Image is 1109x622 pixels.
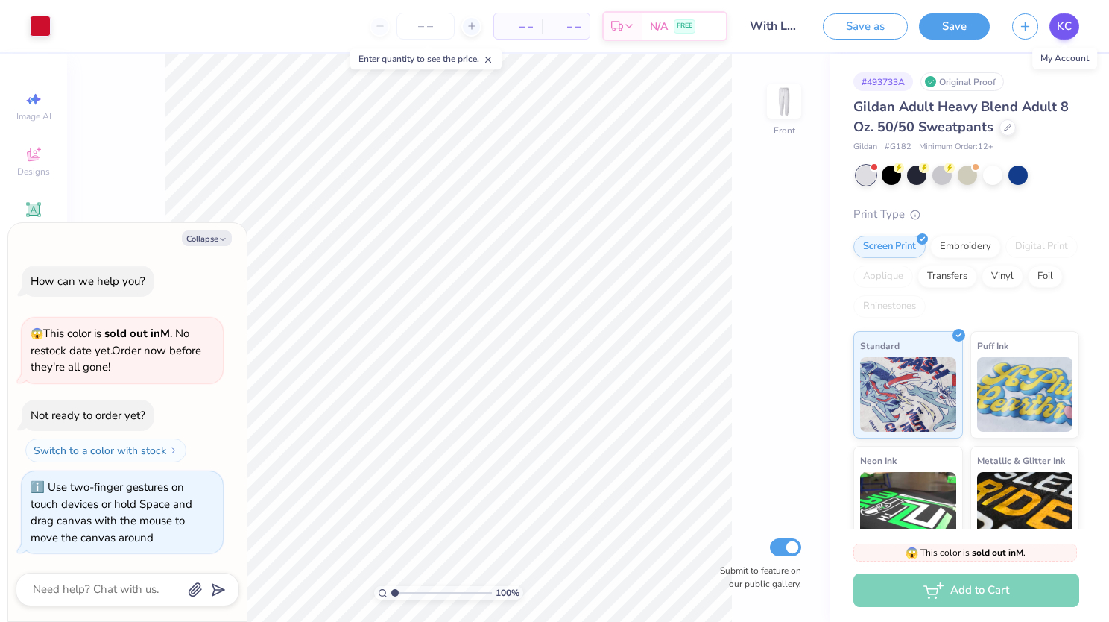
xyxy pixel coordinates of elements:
span: Image AI [16,110,51,122]
span: Puff Ink [977,338,1008,354]
span: Neon Ink [860,453,897,468]
div: # 493733A [853,72,913,91]
span: Gildan Adult Heavy Blend Adult 8 Oz. 50/50 Sweatpants [853,98,1069,136]
img: Standard [860,357,956,432]
strong: sold out in M [972,547,1023,559]
div: Transfers [917,266,977,288]
div: Screen Print [853,236,926,258]
span: This color is . No restock date yet. Order now before they're all gone! [31,326,201,374]
div: Not ready to order yet? [31,408,145,423]
input: Untitled Design [739,11,812,41]
img: Front [769,87,799,116]
span: Standard [860,338,900,354]
span: # G182 [885,141,911,154]
span: FREE [677,21,692,31]
span: Add Text [16,221,51,233]
div: Front [774,124,795,137]
span: KC [1057,18,1072,35]
div: Print Type [853,206,1079,223]
div: My Account [1032,48,1097,69]
button: Save [919,13,990,40]
span: N/A [650,19,668,34]
span: 100 % [496,586,519,600]
div: Applique [853,266,913,288]
span: 😱 [906,546,918,560]
img: Switch to a color with stock [169,446,178,455]
span: – – [551,19,581,34]
div: Vinyl [982,266,1023,288]
span: – – [503,19,533,34]
strong: sold out in M [104,326,170,341]
div: Rhinestones [853,295,926,318]
span: This color is . [906,546,1026,559]
span: Metallic & Glitter Ink [977,453,1065,468]
button: Collapse [182,230,232,246]
div: Foil [1028,266,1063,288]
button: Save as [823,13,908,40]
div: Enter quantity to see the price. [350,48,502,69]
button: Switch to a color with stock [25,439,186,462]
div: Embroidery [930,236,1001,258]
img: Puff Ink [977,357,1073,432]
div: Use two-finger gestures on touch devices or hold Space and drag canvas with the mouse to move the... [31,480,192,545]
span: Gildan [853,141,877,154]
img: Neon Ink [860,472,956,547]
div: How can we help you? [31,274,145,289]
span: Minimum Order: 12 + [919,141,993,154]
span: 😱 [31,327,43,341]
div: Original Proof [920,72,1004,91]
input: – – [396,13,455,40]
a: KC [1049,13,1079,40]
div: Digital Print [1005,236,1078,258]
label: Submit to feature on our public gallery. [712,564,801,591]
span: Designs [17,166,50,178]
img: Metallic & Glitter Ink [977,472,1073,547]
